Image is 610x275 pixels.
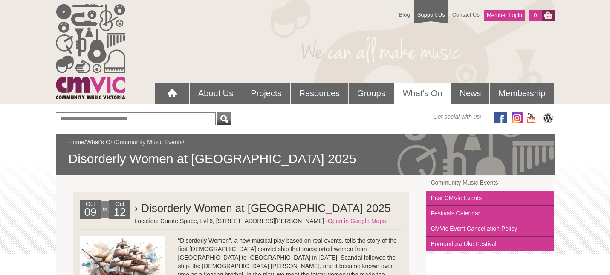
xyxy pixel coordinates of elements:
a: 0 [529,10,541,21]
a: Community Music Events [116,139,183,146]
a: About Us [190,83,242,104]
img: icon-instagram.png [512,112,523,123]
div: Oct [109,200,130,219]
a: What's On [394,83,451,104]
div: to [101,201,109,218]
a: Home [69,139,84,146]
h2: 12 [111,208,128,219]
a: News [451,83,489,104]
a: Groups [349,83,394,104]
div: Oct [80,200,101,219]
h2: 09 [82,208,99,219]
img: CMVic Blog [542,112,555,123]
a: Open in Google Maps [328,218,386,224]
a: Blog [395,7,414,22]
a: Member Login [484,10,525,21]
a: Resources [291,83,349,104]
img: cmvic_logo.png [56,4,125,99]
div: / / / [69,138,542,167]
a: What's On [86,139,114,146]
span: Get social with us! [433,112,482,121]
a: Boroondara Uke Festival [426,237,554,251]
a: Past CMVic Events [426,191,554,206]
span: Disorderly Women at [GEOGRAPHIC_DATA] 2025 [69,151,542,167]
a: Projects [242,83,290,104]
a: Community Music Events [426,175,554,191]
a: Festivals Calendar [426,206,554,221]
a: CMVic Event Cancellation Policy [426,221,554,237]
a: Contact Us [448,7,484,22]
a: Membership [490,83,554,104]
h2: › Disorderly Women at [GEOGRAPHIC_DATA] 2025 [134,200,402,217]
